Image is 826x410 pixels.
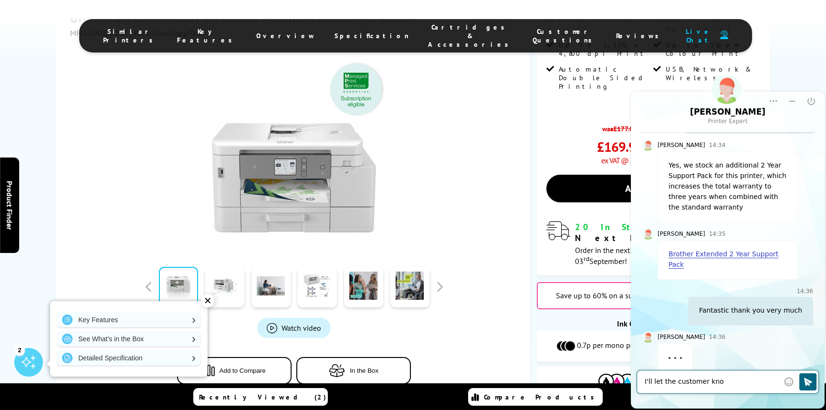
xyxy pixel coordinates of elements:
[5,180,14,230] span: Product Finder
[57,331,200,347] a: See What's in the Box
[177,357,292,384] button: Add to Compare
[577,340,642,352] span: 0.7p per mono page
[544,373,763,389] button: View Cartridges
[601,156,643,165] span: ex VAT @ 20%
[350,367,378,374] span: In the Box
[597,119,643,133] span: was
[575,245,715,266] span: Order in the next for Free Delivery [DATE] 03 September!
[546,175,761,202] a: Add to Basket
[201,294,214,307] div: ✕
[256,32,315,40] span: Overview
[575,221,663,232] span: 20 In Stock
[335,32,409,40] span: Specification
[616,32,664,40] span: Reviews
[14,345,25,355] div: 2
[598,374,646,389] img: Cartridges
[177,27,237,44] span: Key Features
[537,319,770,328] div: Ink Cartridge Costs
[546,221,761,265] div: modal_delivery
[597,138,643,156] span: £169.99
[220,367,266,374] span: Add to Compare
[613,124,637,133] strike: £177.00
[199,393,326,401] span: Recently Viewed (2)
[103,27,158,44] span: Similar Printers
[683,27,715,44] span: Live Chat
[200,57,387,244] img: Brother MFC-J4540DW
[257,318,331,338] a: Product_All_Videos
[575,221,761,243] div: for FREE Next Day Delivery
[559,65,651,91] span: Automatic Double Sided Printing
[57,312,200,327] a: Key Features
[57,350,200,366] a: Detailed Specification
[556,291,682,300] span: Save up to 60% on a subscription plan
[282,323,321,333] span: Watch video
[720,31,728,40] img: user-headset-duotone.svg
[193,388,328,406] a: Recently Viewed (2)
[468,388,603,406] a: Compare Products
[484,393,599,401] span: Compare Products
[629,76,826,410] iframe: chat window
[666,65,758,82] span: USB, Network & Wireless
[533,27,597,44] span: Customer Questions
[584,254,589,263] sup: rd
[296,357,411,384] button: In the Box
[428,23,513,49] span: Cartridges & Accessories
